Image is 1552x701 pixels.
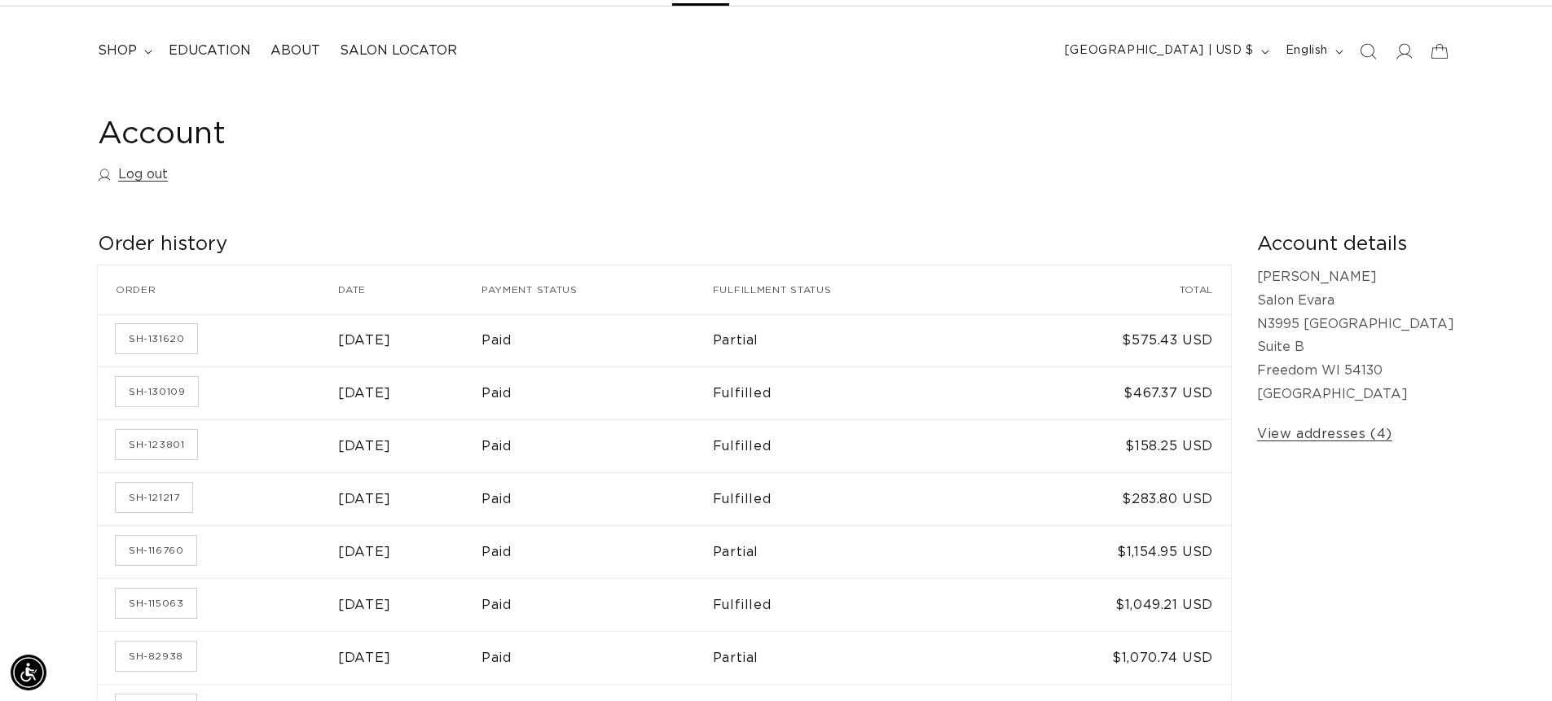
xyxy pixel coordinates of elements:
th: Date [338,265,481,314]
th: Total [990,265,1231,314]
td: $158.25 USD [990,419,1231,472]
time: [DATE] [338,387,391,400]
a: Order number SH-123801 [116,430,197,459]
span: shop [98,42,137,59]
time: [DATE] [338,651,391,664]
td: Fulfilled [713,578,990,631]
span: English [1286,42,1328,59]
a: Order number SH-115063 [116,589,196,618]
a: Education [159,33,261,69]
td: $575.43 USD [990,314,1231,367]
a: Order number SH-116760 [116,536,196,565]
td: Paid [481,314,713,367]
a: Order number SH-82938 [116,642,196,671]
td: Fulfilled [713,366,990,419]
button: English [1276,36,1350,67]
a: Log out [98,163,168,186]
td: Partial [713,631,990,684]
span: About [270,42,320,59]
summary: shop [88,33,159,69]
td: Fulfilled [713,419,990,472]
a: About [261,33,330,69]
a: Order number SH-131620 [116,324,197,353]
a: View addresses (4) [1257,423,1392,446]
span: [GEOGRAPHIC_DATA] | USD $ [1065,42,1254,59]
th: Payment status [481,265,713,314]
td: Paid [481,472,713,525]
td: $283.80 USD [990,472,1231,525]
a: Order number SH-130109 [116,377,198,406]
th: Fulfillment status [713,265,990,314]
span: Salon Locator [340,42,457,59]
td: Paid [481,631,713,684]
p: [PERSON_NAME] Salon Evara N3995 [GEOGRAPHIC_DATA] Suite B Freedom WI 54130 [GEOGRAPHIC_DATA] [1257,265,1454,406]
td: Partial [713,314,990,367]
td: Partial [713,525,990,578]
summary: Search [1350,33,1386,69]
td: Fulfilled [713,472,990,525]
time: [DATE] [338,545,391,559]
time: [DATE] [338,334,391,347]
button: [GEOGRAPHIC_DATA] | USD $ [1055,36,1276,67]
h2: Order history [98,232,1231,257]
h1: Account [98,115,1454,155]
a: Order number SH-121217 [116,483,192,512]
div: Accessibility Menu [11,655,46,690]
time: [DATE] [338,598,391,611]
td: $1,154.95 USD [990,525,1231,578]
td: Paid [481,578,713,631]
td: $467.37 USD [990,366,1231,419]
h2: Account details [1257,232,1454,257]
td: Paid [481,525,713,578]
td: Paid [481,366,713,419]
td: $1,049.21 USD [990,578,1231,631]
time: [DATE] [338,493,391,506]
th: Order [98,265,338,314]
td: Paid [481,419,713,472]
td: $1,070.74 USD [990,631,1231,684]
a: Salon Locator [330,33,467,69]
span: Education [169,42,251,59]
time: [DATE] [338,440,391,453]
